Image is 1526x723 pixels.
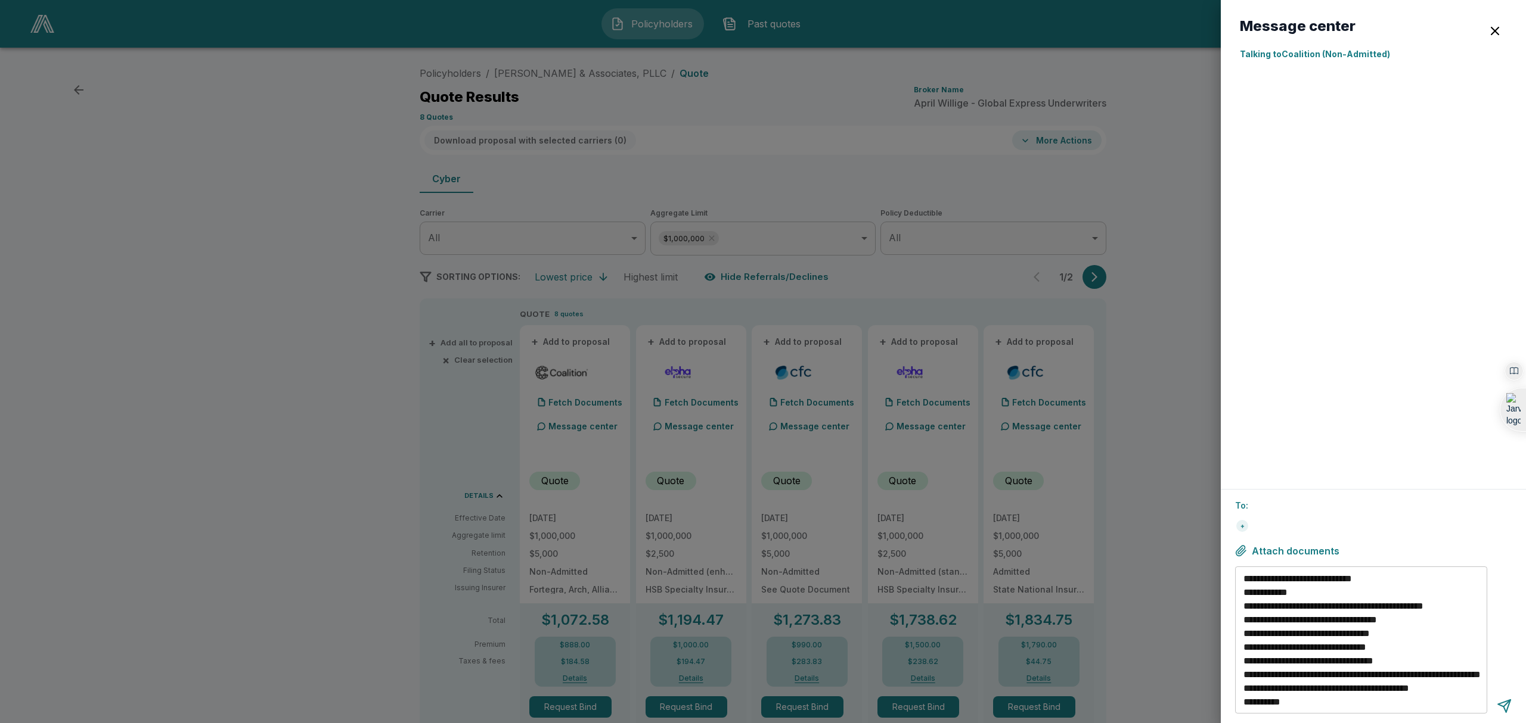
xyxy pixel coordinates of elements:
[1240,48,1507,60] p: Talking to Coalition (Non-Admitted)
[1236,520,1248,532] div: +
[1252,545,1339,557] span: Attach documents
[1240,19,1356,33] h6: Message center
[1235,519,1249,533] div: +
[1235,499,1512,512] p: To:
